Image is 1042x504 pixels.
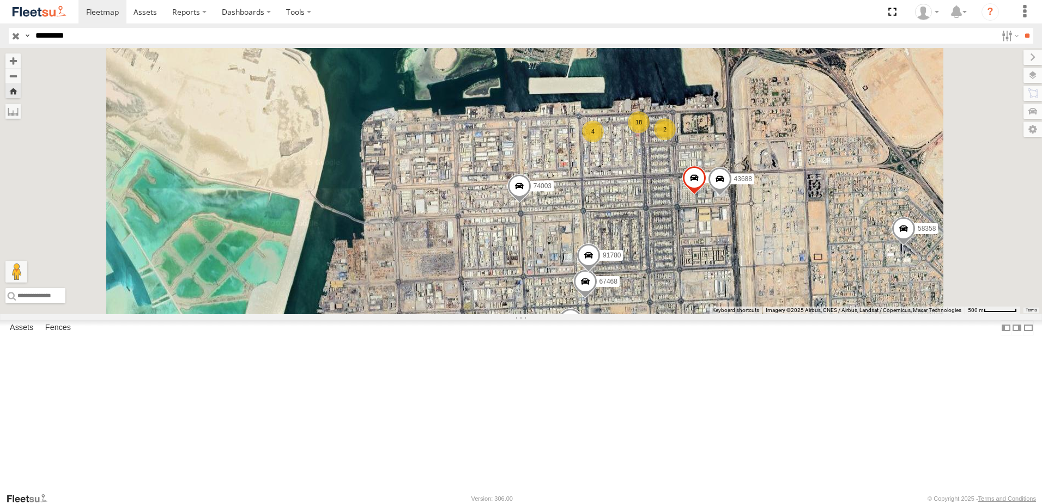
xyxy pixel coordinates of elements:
[23,28,32,44] label: Search Query
[628,111,650,133] div: 18
[5,68,21,83] button: Zoom out
[599,278,617,285] span: 67468
[1026,308,1037,313] a: Terms (opens in new tab)
[911,4,943,20] div: ArsathAli AskarAli
[928,495,1036,502] div: © Copyright 2025 -
[918,225,936,232] span: 58358
[40,320,76,335] label: Fences
[712,307,759,314] button: Keyboard shortcuts
[6,493,56,504] a: Visit our Website
[5,53,21,68] button: Zoom in
[1011,320,1022,336] label: Dock Summary Table to the Right
[534,182,552,190] span: 74003
[654,118,676,140] div: 2
[968,307,984,313] span: 500 m
[1023,320,1034,336] label: Hide Summary Table
[5,104,21,119] label: Measure
[965,307,1020,314] button: Map Scale: 500 m per 57 pixels
[5,261,27,283] button: Drag Pegman onto the map to open Street View
[471,495,513,502] div: Version: 306.00
[982,3,999,21] i: ?
[997,28,1021,44] label: Search Filter Options
[1023,122,1042,137] label: Map Settings
[4,320,39,335] label: Assets
[5,83,21,98] button: Zoom Home
[978,495,1036,502] a: Terms and Conditions
[11,4,68,19] img: fleetsu-logo-horizontal.svg
[766,307,961,313] span: Imagery ©2025 Airbus, CNES / Airbus, Landsat / Copernicus, Maxar Technologies
[603,251,621,259] span: 91780
[734,175,752,183] span: 43688
[582,121,604,142] div: 4
[1001,320,1011,336] label: Dock Summary Table to the Left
